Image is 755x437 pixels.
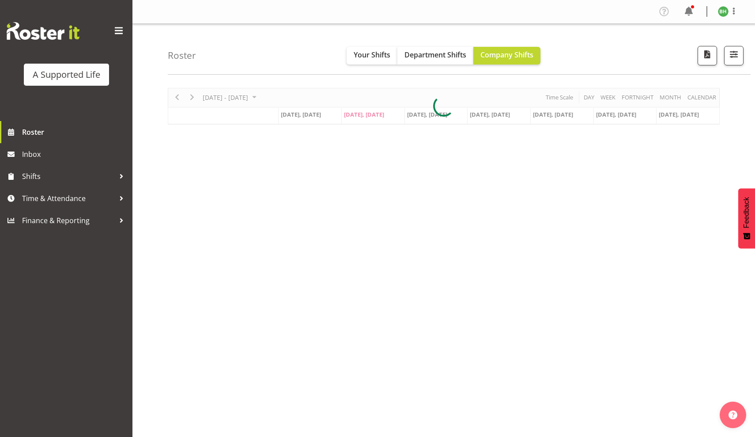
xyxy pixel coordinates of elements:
span: Shifts [22,170,115,183]
button: Department Shifts [397,47,473,65]
div: A Supported Life [33,68,100,81]
h4: Roster [168,50,196,61]
span: Inbox [22,148,128,161]
button: Download a PDF of the roster according to the set date range. [698,46,717,65]
span: Roster [22,125,128,139]
img: help-xxl-2.png [729,410,737,419]
button: Filter Shifts [724,46,744,65]
img: bunny-hyland10792.jpg [718,6,729,17]
span: Finance & Reporting [22,214,115,227]
img: Rosterit website logo [7,22,79,40]
button: Your Shifts [347,47,397,65]
span: Feedback [743,197,751,228]
button: Feedback - Show survey [738,188,755,248]
span: Department Shifts [404,50,466,60]
span: Time & Attendance [22,192,115,205]
span: Company Shifts [480,50,533,60]
button: Company Shifts [473,47,540,65]
span: Your Shifts [354,50,390,60]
